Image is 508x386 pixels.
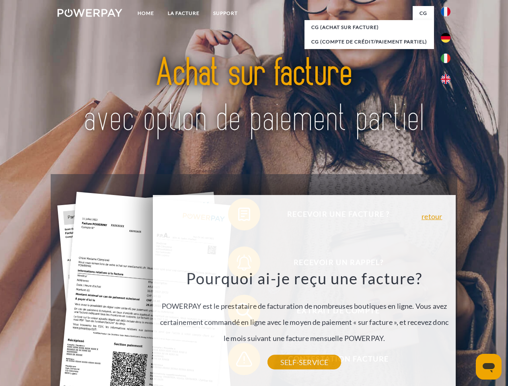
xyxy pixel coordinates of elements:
[304,20,434,35] a: CG (achat sur facture)
[58,9,122,17] img: logo-powerpay-white.svg
[206,6,245,21] a: Support
[441,7,450,16] img: fr
[267,355,341,370] a: SELF-SERVICE
[422,213,442,220] a: retour
[158,269,451,288] h3: Pourquoi ai-je reçu une facture?
[304,35,434,49] a: CG (Compte de crédit/paiement partiel)
[413,6,434,21] a: CG
[161,6,206,21] a: LA FACTURE
[131,6,161,21] a: Home
[158,269,451,362] div: POWERPAY est le prestataire de facturation de nombreuses boutiques en ligne. Vous avez certaineme...
[77,39,431,154] img: title-powerpay_fr.svg
[441,53,450,63] img: it
[476,354,502,380] iframe: Bouton de lancement de la fenêtre de messagerie
[441,33,450,43] img: de
[441,74,450,84] img: en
